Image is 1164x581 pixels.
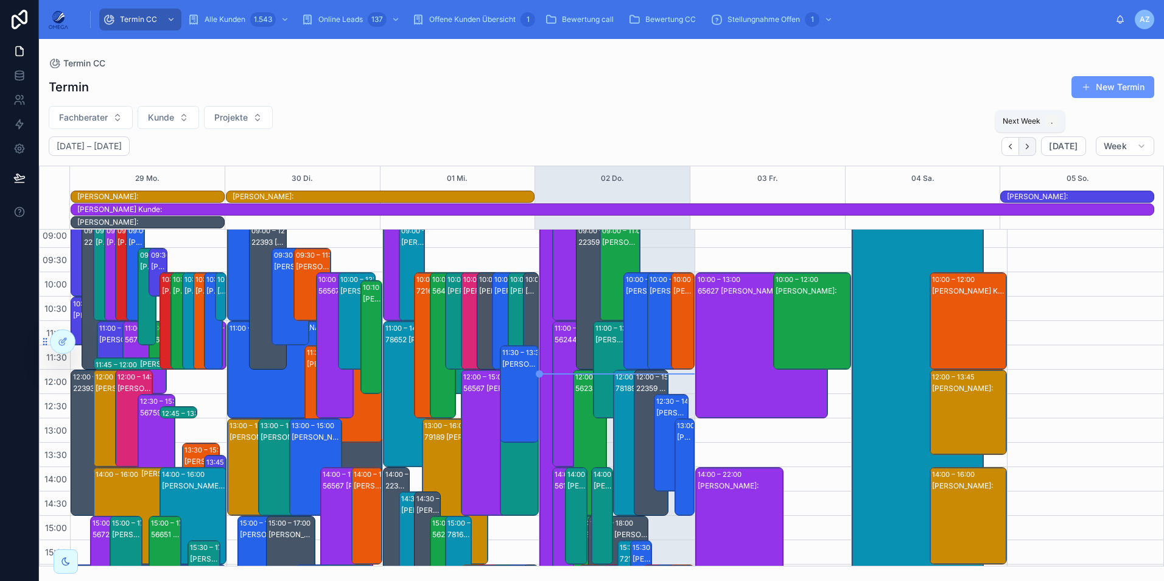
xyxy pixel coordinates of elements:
div: 11:45 – 12:00[PERSON_NAME] Kunde: [94,358,226,370]
div: [PERSON_NAME] Kunde: [354,481,381,491]
div: 56727 [PERSON_NAME]:[PERSON_NAME] [125,335,165,345]
div: 56567 [PERSON_NAME]:[PERSON_NAME] [323,481,372,491]
div: 11:00 – 14:00 [555,322,599,334]
a: Alle Kunden1.543 [184,9,295,30]
div: [PERSON_NAME]: [656,408,687,418]
div: 13:00 – 16:00 [424,420,470,432]
div: 13:00 – 15:00[PERSON_NAME]: [228,419,279,515]
button: 04 Sa. [911,166,934,191]
div: 13:00 – 15:00[PERSON_NAME] Kunde: [290,419,342,515]
div: 11:30 – 13:30 [307,347,351,359]
button: 01 Mi. [447,166,468,191]
div: 12:00 – 15:0078189 [PERSON_NAME] Kunde:[PERSON_NAME] [614,370,647,515]
div: 11:45 – 12:00 [96,359,140,371]
div: 10:00 – 11:00[PERSON_NAME] Kunde: [216,273,225,320]
span: Projekte [214,111,248,124]
div: 13:00 – 15:00[PERSON_NAME] Kunde: [500,419,538,515]
div: [PERSON_NAME] Kunde: [650,286,686,296]
div: [PERSON_NAME]: [141,469,205,479]
div: [PERSON_NAME]: [128,238,144,247]
div: 15:00 – 17:00 [240,517,285,529]
div: 56244 [PERSON_NAME]:[PERSON_NAME] [555,335,586,345]
div: [PERSON_NAME] Kunde: [594,481,612,491]
span: Bewertung call [562,15,614,24]
div: 14:00 – 17:00 [555,468,600,481]
div: 12:30 – 15:3056759 [PERSON_NAME]:[PERSON_NAME] [138,395,175,540]
a: Bewertung call [541,9,622,30]
div: [PERSON_NAME] Kunde: [677,432,693,442]
div: 13:00 – 15:00 [292,420,337,432]
div: 11:30 – 13:30[PERSON_NAME] Kunde: [305,346,382,442]
div: [PERSON_NAME]: [932,384,1006,393]
div: 10:00 – 12:00 [173,273,219,286]
div: 09:30 – 11:00[PERSON_NAME] Kunde: [294,248,331,320]
div: [PERSON_NAME]: [151,262,166,272]
div: [PERSON_NAME] Kunde: [162,286,177,296]
div: 11:00 – 13:00 [230,322,274,334]
div: 10:00 – 13:00 [698,273,743,286]
div: 10:00 – 12:00[PERSON_NAME]: [624,273,663,369]
div: 14:00 – 22:00 [698,468,745,481]
div: 10:00 – 13:00 [318,273,364,286]
div: 22393 [PERSON_NAME]:[PERSON_NAME] [385,481,408,491]
div: 13:00 – 16:0079189 [PERSON_NAME]:[PERSON_NAME] [422,419,488,564]
div: [PERSON_NAME] Kunde: [117,384,152,393]
div: [PERSON_NAME] Kunde: [502,359,538,369]
div: 09:30 – 10:30[PERSON_NAME]: [149,248,167,296]
span: Termin CC [120,15,157,24]
div: 10:00 – 12:00[PERSON_NAME] Kunde: [160,273,178,369]
div: 12:00 – 15:0056235 [PERSON_NAME]:[PERSON_NAME] [573,370,607,515]
div: 56727 [PERSON_NAME]:[PERSON_NAME] [93,530,122,540]
span: Termin CC [63,57,105,69]
div: 10:00 – 12:00 [479,273,525,286]
div: 12:00 – 14:00 [96,371,141,383]
div: 11:00 – 12:00 [203,322,247,334]
div: 09:00 – 11:00[PERSON_NAME] Kunde: [94,224,111,320]
div: 10:00 – 12:00[PERSON_NAME] Kunde: [446,273,471,369]
div: 10:00 – 12:00 [673,273,719,286]
div: 14:00 – 16:00[PERSON_NAME]: [94,468,206,564]
div: 13:00 – 15:00 [677,420,723,432]
div: scrollable content [78,6,1115,33]
div: 11:00 – 14:0056244 [PERSON_NAME]:[PERSON_NAME] [553,322,586,467]
span: Bewertung CC [645,15,696,24]
div: 09:00 – 11:00 [602,225,648,237]
div: 09:00 – 11:00[PERSON_NAME]: [600,224,639,320]
div: 09:30 – 11:30 [274,249,320,261]
div: 10:00 – 12:00 [206,273,252,286]
div: 13:00 – 15:00 [230,420,275,432]
div: [PERSON_NAME] Kunde: [117,238,133,247]
div: 15:00 – 18:00 [447,517,493,529]
div: [PERSON_NAME]: [525,286,538,296]
div: 10:00 – 12:00 [525,273,571,286]
div: 14:00 – 16:00 [162,468,208,481]
a: Termin CC [49,57,105,69]
div: 56567 [PERSON_NAME]:[PERSON_NAME] [318,286,352,296]
div: 1.543 [250,12,276,27]
div: 10:00 – 12:00 [340,273,386,286]
div: 11:00 – 13:00 [99,322,144,334]
div: 10:00 – 13:00 [432,273,478,286]
div: [PERSON_NAME]: [494,286,517,296]
div: 10:00 – 12:00 [195,273,241,286]
div: 56170 [PERSON_NAME]:[PERSON_NAME] [555,481,573,491]
div: 10:00 – 12:00 [447,273,493,286]
div: 09:00 – 11:00[PERSON_NAME] Kunde: [399,224,424,320]
div: [PERSON_NAME] Kunde: [206,286,222,296]
div: 14:00 – 16:00[PERSON_NAME] Kunde: [566,468,586,564]
div: 10:00 – 12:00[PERSON_NAME] Kunde: [205,273,222,369]
div: 10:00 – 13:0065627 [PERSON_NAME]:[PERSON_NAME] [696,273,827,418]
a: Offene Kunden Übersicht1 [408,9,539,30]
div: [PERSON_NAME] Kunde: [140,262,155,272]
div: 10:00 – 12:00[PERSON_NAME]: [774,273,850,369]
div: 78189 [PERSON_NAME] Kunde:[PERSON_NAME] [615,384,647,393]
div: 11:00 – 13:00[PERSON_NAME]: [228,322,359,418]
div: 137 [368,12,387,27]
div: [PERSON_NAME] Kunde: [932,286,1006,296]
div: 29 Mo. [135,166,160,191]
button: New Termin [1071,76,1154,98]
div: 12:00 – 13:45[PERSON_NAME]: [930,370,1007,454]
div: 10:10 – 12:30 [363,281,407,294]
button: Select Button [138,106,199,129]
